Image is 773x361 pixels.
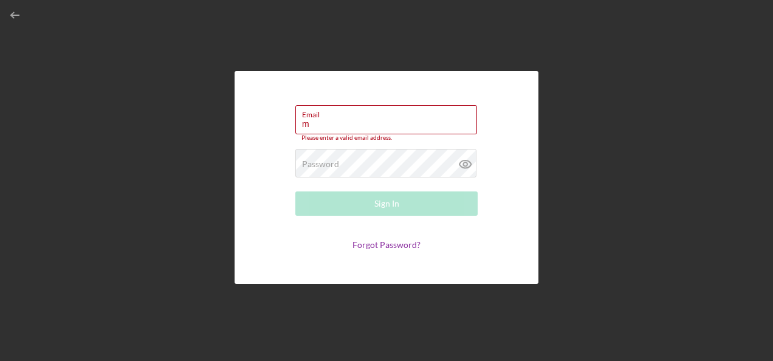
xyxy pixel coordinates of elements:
[295,191,478,216] button: Sign In
[302,159,339,169] label: Password
[302,106,477,119] label: Email
[374,191,399,216] div: Sign In
[295,134,478,142] div: Please enter a valid email address.
[352,239,421,250] a: Forgot Password?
